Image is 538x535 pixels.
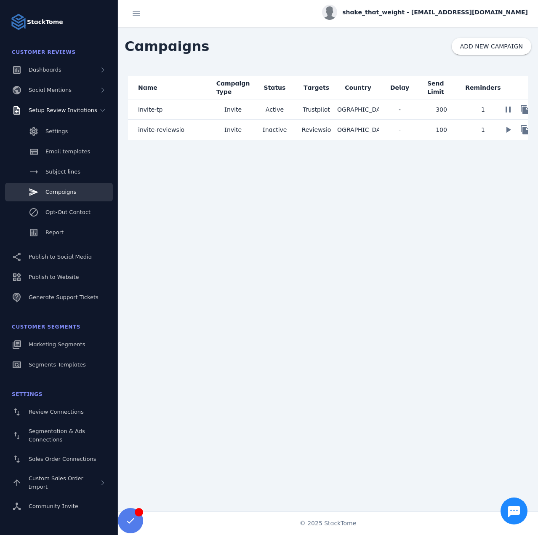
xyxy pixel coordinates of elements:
span: shake_that_weight - [EMAIL_ADDRESS][DOMAIN_NAME] [342,8,528,17]
mat-header-cell: Status [254,76,296,99]
mat-cell: - [379,120,421,140]
mat-cell: - [379,99,421,120]
span: Invite [224,104,242,115]
a: Generate Support Tickets [5,288,113,307]
a: Publish to Social Media [5,248,113,266]
span: Settings [12,391,43,397]
a: Report [5,223,113,242]
a: Campaigns [5,183,113,201]
span: Publish to Website [29,274,79,280]
mat-cell: [GEOGRAPHIC_DATA] [337,99,379,120]
mat-header-cell: Delay [379,76,421,99]
mat-header-cell: Name [128,76,212,99]
a: Segmentation & Ads Connections [5,423,113,448]
mat-header-cell: Reminders [462,76,504,99]
span: Customer Reviews [12,49,76,55]
span: ADD NEW CAMPAIGN [460,43,523,49]
mat-cell: [GEOGRAPHIC_DATA] [337,120,379,140]
span: Opt-Out Contact [45,209,91,215]
span: Customer Segments [12,324,80,330]
a: Review Connections [5,403,113,421]
button: shake_that_weight - [EMAIL_ADDRESS][DOMAIN_NAME] [322,5,528,20]
span: Marketing Segments [29,341,85,348]
span: Review Connections [29,409,84,415]
mat-header-cell: Campaign Type [212,76,254,99]
span: Segmentation & Ads Connections [29,428,85,443]
span: Segments Templates [29,361,86,368]
mat-cell: 300 [421,99,462,120]
mat-header-cell: Targets [296,76,337,99]
a: Community Invite [5,497,113,516]
span: Community Invite [29,503,78,509]
span: Generate Support Tickets [29,294,99,300]
span: Campaigns [45,189,76,195]
span: Subject lines [45,169,80,175]
a: Opt-Out Contact [5,203,113,222]
span: Custom Sales Order Import [29,475,83,490]
a: Settings [5,122,113,141]
mat-cell: Active [254,99,296,120]
mat-cell: 1 [462,120,504,140]
span: invite-tp [138,104,162,115]
span: Publish to Social Media [29,254,92,260]
span: Report [45,229,64,235]
a: Email templates [5,142,113,161]
span: Trustpilot [303,106,330,113]
mat-header-cell: Country [337,76,379,99]
a: Segments Templates [5,356,113,374]
a: Publish to Website [5,268,113,286]
span: Reviewsio [302,126,331,133]
mat-cell: Inactive [254,120,296,140]
span: Setup Review Invitations [29,107,97,113]
a: Subject lines [5,163,113,181]
button: ADD NEW CAMPAIGN [452,38,531,55]
span: © 2025 StackTome [300,519,357,528]
span: Social Mentions [29,87,72,93]
span: Invite [224,125,242,135]
strong: StackTome [27,18,63,27]
span: Dashboards [29,67,61,73]
span: invite-reviewsio [138,125,184,135]
mat-cell: 100 [421,120,462,140]
img: Logo image [10,13,27,30]
mat-header-cell: Send Limit [421,76,462,99]
span: Email templates [45,148,90,155]
mat-cell: 1 [462,99,504,120]
a: Marketing Segments [5,335,113,354]
img: profile.jpg [322,5,337,20]
a: Sales Order Connections [5,450,113,468]
span: Sales Order Connections [29,456,96,462]
span: Campaigns [118,29,216,63]
span: Settings [45,128,68,134]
